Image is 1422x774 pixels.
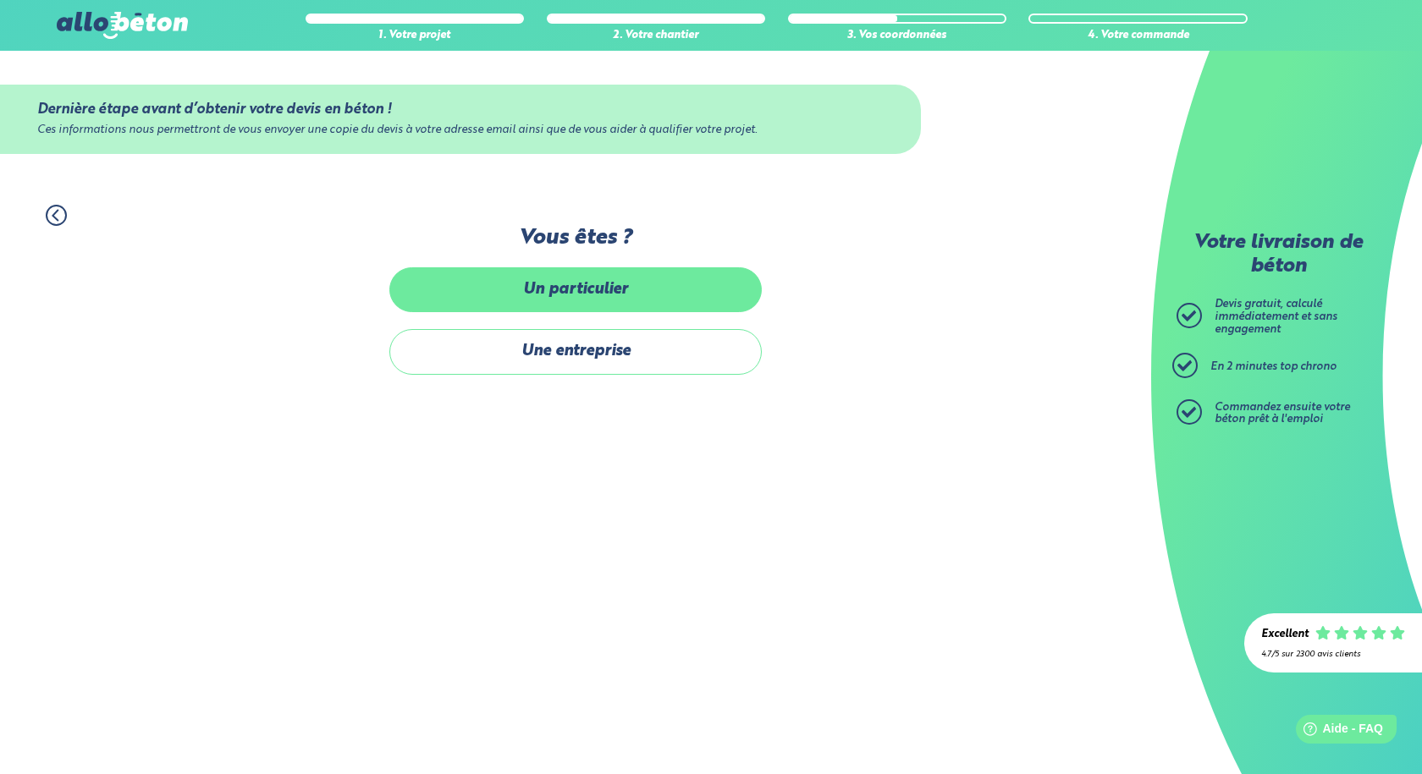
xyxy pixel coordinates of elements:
div: Ces informations nous permettront de vous envoyer une copie du devis à votre adresse email ainsi ... [37,124,885,137]
div: 2. Votre chantier [547,30,765,42]
iframe: Help widget launcher [1271,708,1403,755]
div: 3. Vos coordonnées [788,30,1006,42]
div: Dernière étape avant d’obtenir votre devis en béton ! [37,102,885,118]
img: allobéton [57,12,187,39]
div: 4. Votre commande [1028,30,1247,42]
label: Un particulier [389,267,762,312]
label: Une entreprise [389,329,762,374]
div: 1. Votre projet [306,30,524,42]
label: Vous êtes ? [389,226,762,250]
